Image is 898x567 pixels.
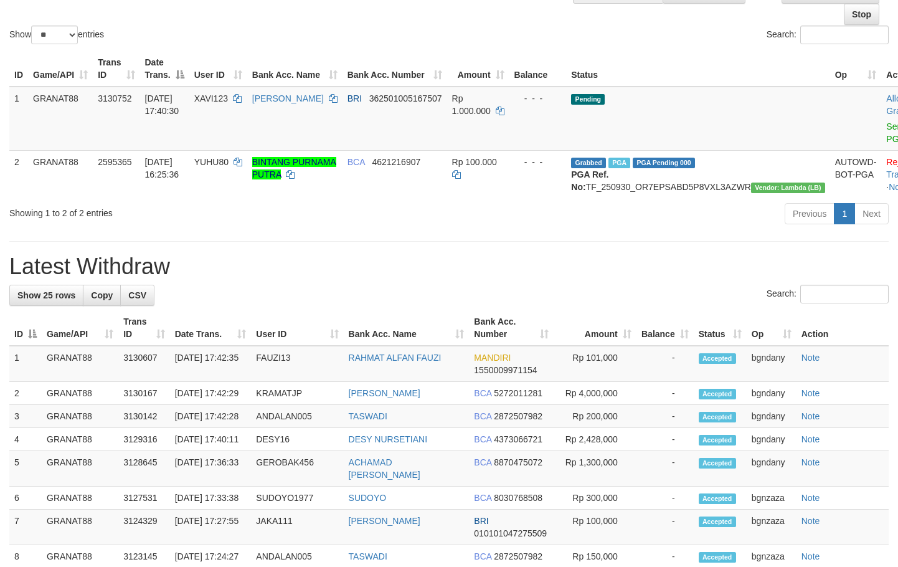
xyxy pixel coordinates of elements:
[9,487,42,510] td: 6
[349,457,420,480] a: ACHAMAD [PERSON_NAME]
[349,516,420,526] a: [PERSON_NAME]
[42,382,118,405] td: GRANAT88
[474,434,491,444] span: BCA
[747,487,796,510] td: bgnzaza
[349,411,387,421] a: TASWADI
[145,93,179,116] span: [DATE] 17:40:30
[9,285,83,306] a: Show 25 rows
[372,157,420,167] span: Copy 4621216907 to clipboard
[251,510,343,545] td: JAKA111
[494,457,542,467] span: Copy 8870475072 to clipboard
[747,310,796,346] th: Op: activate to sort column ascending
[118,346,170,382] td: 3130607
[747,346,796,382] td: bgndany
[247,51,343,87] th: Bank Acc. Name: activate to sort column ascending
[830,150,882,198] td: AUTOWD-BOT-PGA
[170,346,252,382] td: [DATE] 17:42:35
[474,388,491,398] span: BCA
[494,388,542,398] span: Copy 5272011281 to clipboard
[118,428,170,451] td: 3129316
[747,405,796,428] td: bgndany
[349,388,420,398] a: [PERSON_NAME]
[9,202,365,219] div: Showing 1 to 2 of 2 entries
[118,487,170,510] td: 3127531
[636,405,694,428] td: -
[251,487,343,510] td: SUDOYO1977
[571,158,606,168] span: Grabbed
[800,26,889,44] input: Search:
[854,203,889,224] a: Next
[801,493,820,503] a: Note
[252,157,336,179] a: BINTANG PURNAMA PUTRA
[636,451,694,487] td: -
[349,493,387,503] a: SUDOYO
[801,411,820,421] a: Note
[118,510,170,545] td: 3124329
[251,310,343,346] th: User ID: activate to sort column ascending
[42,405,118,428] td: GRANAT88
[42,428,118,451] td: GRANAT88
[747,451,796,487] td: bgndany
[251,428,343,451] td: DESY16
[801,457,820,467] a: Note
[801,516,820,526] a: Note
[9,382,42,405] td: 2
[785,203,834,224] a: Previous
[118,310,170,346] th: Trans ID: activate to sort column ascending
[699,353,736,364] span: Accepted
[17,290,75,300] span: Show 25 rows
[554,405,636,428] td: Rp 200,000
[347,157,365,167] span: BCA
[91,290,113,300] span: Copy
[252,93,324,103] a: [PERSON_NAME]
[767,26,889,44] label: Search:
[170,451,252,487] td: [DATE] 17:36:33
[554,510,636,545] td: Rp 100,000
[347,93,362,103] span: BRI
[636,428,694,451] td: -
[343,51,447,87] th: Bank Acc. Number: activate to sort column ascending
[699,552,736,563] span: Accepted
[801,388,820,398] a: Note
[699,435,736,445] span: Accepted
[636,310,694,346] th: Balance: activate to sort column ascending
[170,382,252,405] td: [DATE] 17:42:29
[9,346,42,382] td: 1
[9,451,42,487] td: 5
[509,51,567,87] th: Balance
[474,353,511,363] span: MANDIRI
[554,451,636,487] td: Rp 1,300,000
[349,434,428,444] a: DESY NURSETIANI
[128,290,146,300] span: CSV
[98,93,132,103] span: 3130752
[251,382,343,405] td: KRAMATJP
[633,158,695,168] span: PGA Pending
[494,411,542,421] span: Copy 2872507982 to clipboard
[251,451,343,487] td: GEROBAK456
[42,451,118,487] td: GRANAT88
[571,94,605,105] span: Pending
[344,310,470,346] th: Bank Acc. Name: activate to sort column ascending
[9,150,28,198] td: 2
[699,458,736,469] span: Accepted
[251,346,343,382] td: FAUZI13
[554,487,636,510] td: Rp 300,000
[42,310,118,346] th: Game/API: activate to sort column ascending
[145,157,179,179] span: [DATE] 16:25:36
[699,412,736,422] span: Accepted
[170,405,252,428] td: [DATE] 17:42:28
[514,156,562,168] div: - - -
[608,158,630,168] span: Marked by bgndany
[349,353,442,363] a: RAHMAT ALFAN FAUZI
[554,428,636,451] td: Rp 2,428,000
[9,510,42,545] td: 7
[474,365,537,375] span: Copy 1550009971154 to clipboard
[31,26,78,44] select: Showentries
[83,285,121,306] a: Copy
[636,510,694,545] td: -
[801,551,820,561] a: Note
[747,510,796,545] td: bgnzaza
[9,428,42,451] td: 4
[9,254,889,279] h1: Latest Withdraw
[170,428,252,451] td: [DATE] 17:40:11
